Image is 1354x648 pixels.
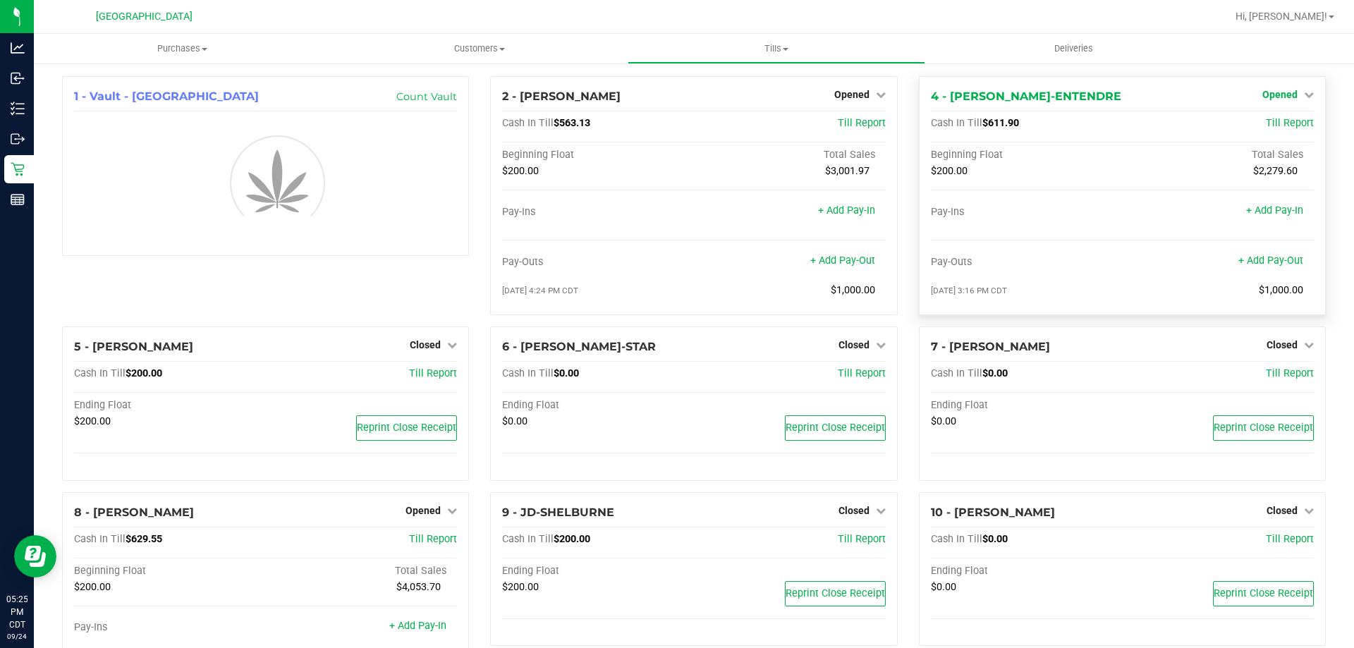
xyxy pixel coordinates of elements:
[1035,42,1112,55] span: Deliveries
[74,367,126,379] span: Cash In Till
[931,256,1123,269] div: Pay-Outs
[357,422,456,434] span: Reprint Close Receipt
[74,399,266,412] div: Ending Float
[34,34,331,63] a: Purchases
[554,117,590,129] span: $563.13
[1267,505,1298,516] span: Closed
[1213,415,1314,441] button: Reprint Close Receipt
[1267,339,1298,350] span: Closed
[502,533,554,545] span: Cash In Till
[74,340,193,353] span: 5 - [PERSON_NAME]
[502,206,694,219] div: Pay-Ins
[502,506,614,519] span: 9 - JD-SHELBURNE
[931,117,982,129] span: Cash In Till
[409,367,457,379] a: Till Report
[266,565,458,577] div: Total Sales
[931,581,956,593] span: $0.00
[74,415,111,427] span: $200.00
[931,340,1050,353] span: 7 - [PERSON_NAME]
[838,367,886,379] a: Till Report
[1214,422,1313,434] span: Reprint Close Receipt
[356,415,457,441] button: Reprint Close Receipt
[554,533,590,545] span: $200.00
[11,102,25,116] inline-svg: Inventory
[74,90,259,103] span: 1 - Vault - [GEOGRAPHIC_DATA]
[6,631,28,642] p: 09/24
[818,204,875,216] a: + Add Pay-In
[74,621,266,634] div: Pay-Ins
[785,581,886,606] button: Reprint Close Receipt
[931,565,1123,577] div: Ending Float
[502,565,694,577] div: Ending Float
[931,90,1121,103] span: 4 - [PERSON_NAME]-ENTENDRE
[34,42,331,55] span: Purchases
[74,581,111,593] span: $200.00
[1266,367,1314,379] a: Till Report
[1246,204,1303,216] a: + Add Pay-In
[694,149,886,161] div: Total Sales
[1122,149,1314,161] div: Total Sales
[931,399,1123,412] div: Ending Float
[785,415,886,441] button: Reprint Close Receipt
[838,533,886,545] a: Till Report
[931,149,1123,161] div: Beginning Float
[96,11,193,23] span: [GEOGRAPHIC_DATA]
[14,535,56,577] iframe: Resource center
[11,192,25,207] inline-svg: Reports
[389,620,446,632] a: + Add Pay-In
[331,34,628,63] a: Customers
[628,34,925,63] a: Tills
[838,117,886,129] a: Till Report
[405,505,441,516] span: Opened
[931,533,982,545] span: Cash In Till
[810,255,875,267] a: + Add Pay-Out
[502,256,694,269] div: Pay-Outs
[74,506,194,519] span: 8 - [PERSON_NAME]
[502,415,527,427] span: $0.00
[502,367,554,379] span: Cash In Till
[502,581,539,593] span: $200.00
[1213,581,1314,606] button: Reprint Close Receipt
[126,367,162,379] span: $200.00
[410,339,441,350] span: Closed
[838,505,870,516] span: Closed
[126,533,162,545] span: $629.55
[931,367,982,379] span: Cash In Till
[1238,255,1303,267] a: + Add Pay-Out
[502,90,621,103] span: 2 - [PERSON_NAME]
[11,162,25,176] inline-svg: Retail
[1236,11,1327,22] span: Hi, [PERSON_NAME]!
[11,41,25,55] inline-svg: Analytics
[409,533,457,545] a: Till Report
[831,284,875,296] span: $1,000.00
[1266,117,1314,129] a: Till Report
[786,422,885,434] span: Reprint Close Receipt
[502,117,554,129] span: Cash In Till
[74,565,266,577] div: Beginning Float
[982,533,1008,545] span: $0.00
[786,587,885,599] span: Reprint Close Receipt
[982,367,1008,379] span: $0.00
[838,339,870,350] span: Closed
[931,165,968,177] span: $200.00
[74,533,126,545] span: Cash In Till
[6,593,28,631] p: 05:25 PM CDT
[931,286,1007,295] span: [DATE] 3:16 PM CDT
[502,165,539,177] span: $200.00
[931,206,1123,219] div: Pay-Ins
[11,71,25,85] inline-svg: Inbound
[931,506,1055,519] span: 10 - [PERSON_NAME]
[331,42,627,55] span: Customers
[1253,165,1298,177] span: $2,279.60
[554,367,579,379] span: $0.00
[396,90,457,103] a: Count Vault
[502,340,656,353] span: 6 - [PERSON_NAME]-STAR
[1266,533,1314,545] span: Till Report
